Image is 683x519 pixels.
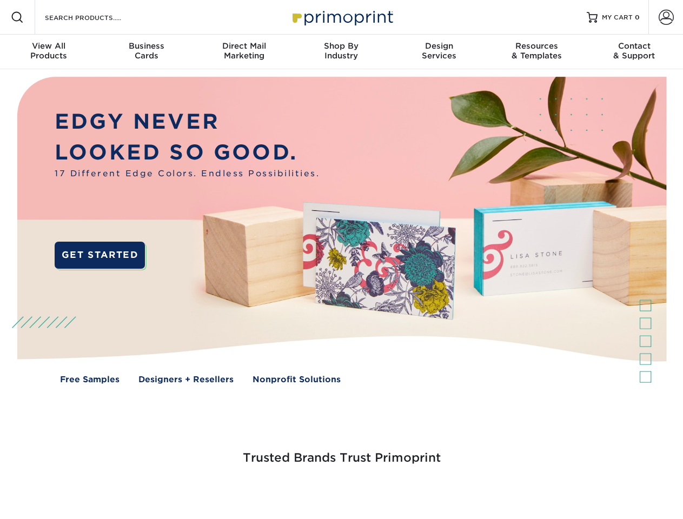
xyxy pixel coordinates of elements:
input: SEARCH PRODUCTS..... [44,11,149,24]
a: DesignServices [390,35,488,69]
span: Business [97,41,195,51]
a: Resources& Templates [488,35,585,69]
h3: Trusted Brands Trust Primoprint [25,425,658,478]
a: Nonprofit Solutions [253,374,341,386]
span: 0 [635,14,640,21]
p: LOOKED SO GOOD. [55,137,320,168]
a: Contact& Support [586,35,683,69]
img: Smoothie King [78,493,79,494]
a: Designers + Resellers [138,374,234,386]
div: Cards [97,41,195,61]
a: Shop ByIndustry [293,35,390,69]
div: & Templates [488,41,585,61]
div: Marketing [195,41,293,61]
div: & Support [586,41,683,61]
p: EDGY NEVER [55,107,320,137]
span: MY CART [602,13,633,22]
a: Free Samples [60,374,120,386]
a: GET STARTED [55,242,145,269]
img: Freeform [162,493,163,494]
div: Industry [293,41,390,61]
a: Direct MailMarketing [195,35,293,69]
span: Direct Mail [195,41,293,51]
div: Services [390,41,488,61]
span: 17 Different Edge Colors. Endless Possibilities. [55,168,320,180]
span: Design [390,41,488,51]
span: Resources [488,41,585,51]
img: Amazon [481,493,482,494]
img: Mini [379,493,379,494]
img: Goodwill [584,493,585,494]
a: BusinessCards [97,35,195,69]
img: Primoprint [288,5,396,29]
span: Shop By [293,41,390,51]
span: Contact [586,41,683,51]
